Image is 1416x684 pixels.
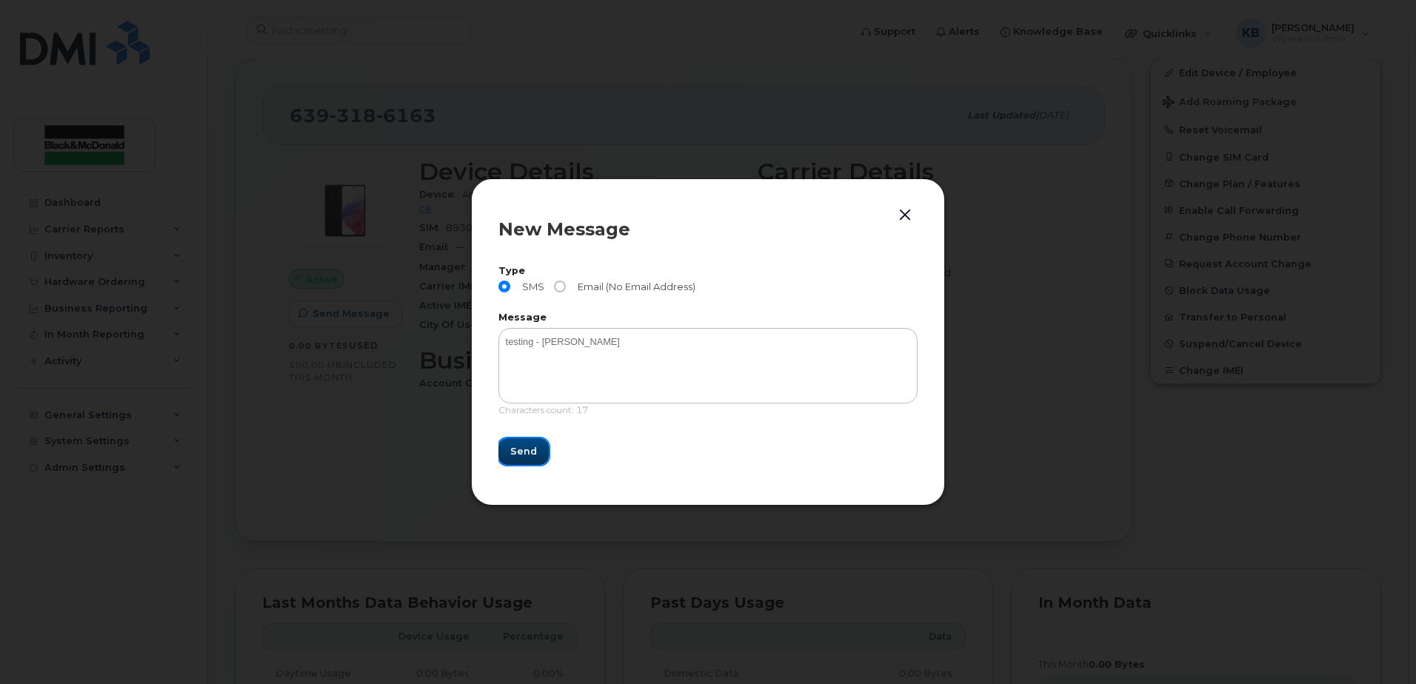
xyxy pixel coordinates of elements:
[498,281,510,292] input: SMS
[498,438,549,465] button: Send
[498,313,918,323] label: Message
[498,221,918,238] div: New Message
[572,281,695,292] span: Email (No Email Address)
[516,281,544,292] span: SMS
[554,281,566,292] input: Email (No Email Address)
[498,266,918,276] label: Type
[510,444,537,458] span: Send
[498,403,918,425] div: Characters count: 17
